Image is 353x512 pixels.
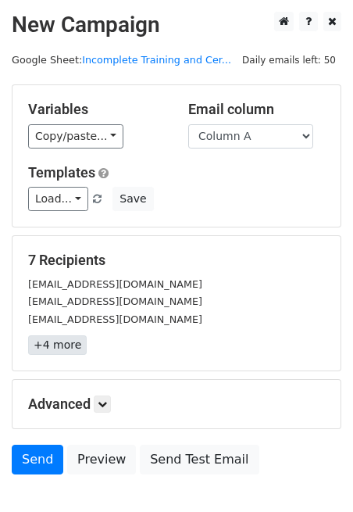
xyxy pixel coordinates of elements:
button: Save [112,187,153,211]
iframe: Chat Widget [275,437,353,512]
small: [EMAIL_ADDRESS][DOMAIN_NAME] [28,278,202,290]
a: Daily emails left: 50 [237,54,341,66]
h5: Advanced [28,396,325,413]
a: Send Test Email [140,445,259,474]
small: [EMAIL_ADDRESS][DOMAIN_NAME] [28,295,202,307]
a: Preview [67,445,136,474]
h2: New Campaign [12,12,341,38]
span: Daily emails left: 50 [237,52,341,69]
a: +4 more [28,335,87,355]
a: Incomplete Training and Cer... [82,54,231,66]
small: [EMAIL_ADDRESS][DOMAIN_NAME] [28,313,202,325]
h5: Variables [28,101,165,118]
a: Templates [28,164,95,181]
h5: 7 Recipients [28,252,325,269]
a: Copy/paste... [28,124,123,149]
a: Send [12,445,63,474]
h5: Email column [188,101,325,118]
small: Google Sheet: [12,54,231,66]
a: Load... [28,187,88,211]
